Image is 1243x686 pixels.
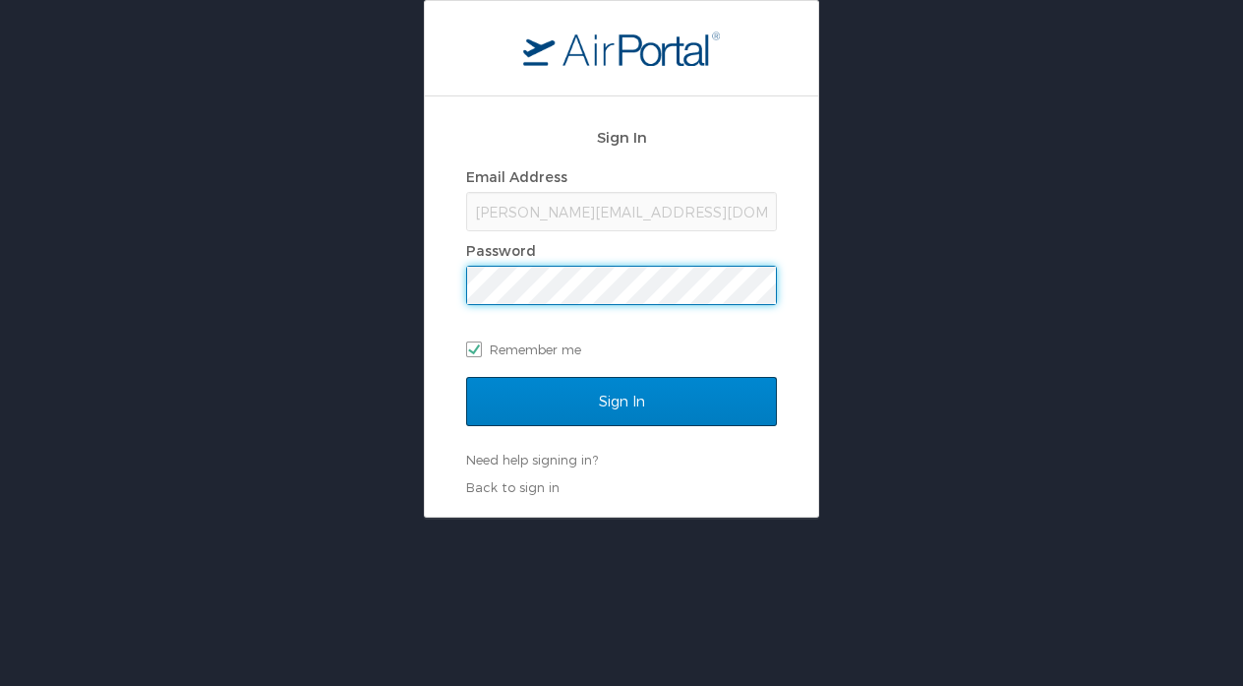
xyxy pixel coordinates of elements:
[523,31,720,66] img: logo
[466,126,777,149] h2: Sign In
[466,168,567,185] label: Email Address
[466,479,560,495] a: Back to sign in
[466,335,777,364] label: Remember me
[466,242,536,259] label: Password
[466,452,598,468] a: Need help signing in?
[466,377,777,426] input: Sign In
